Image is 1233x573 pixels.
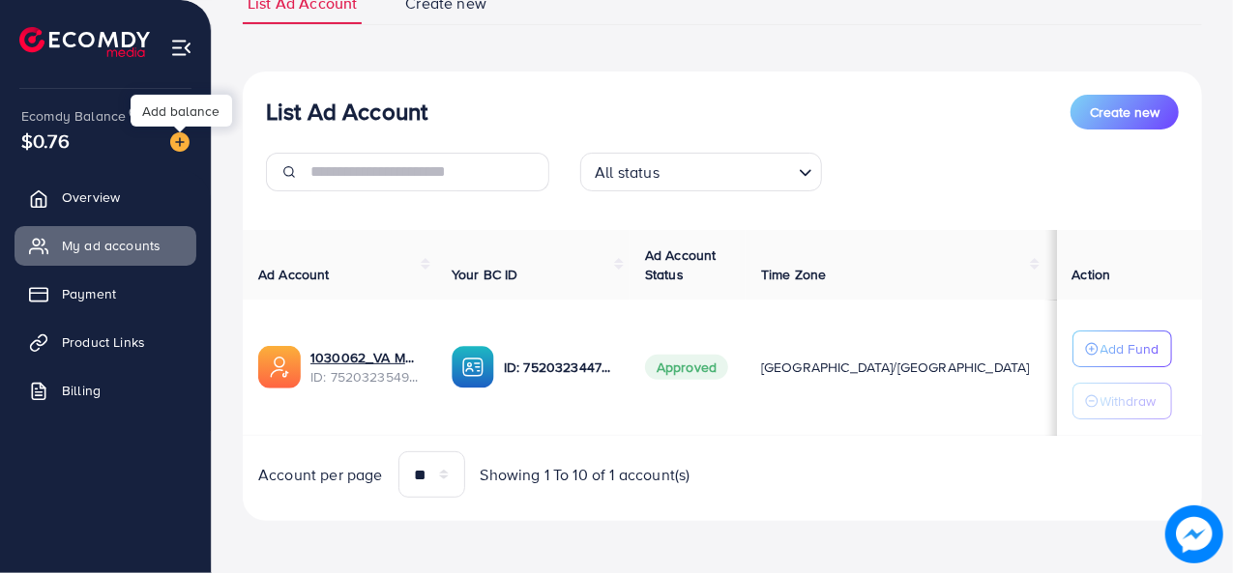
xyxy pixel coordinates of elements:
span: Your BC ID [452,265,518,284]
div: <span class='underline'>1030062_VA Mart_1750961786112</span></br>7520323549103292433 [310,348,421,387]
h3: List Ad Account [266,98,427,126]
a: Overview [15,178,196,216]
span: Account per page [258,464,383,486]
a: Product Links [15,323,196,361]
span: Action [1072,265,1111,284]
span: Product Links [62,332,145,352]
span: ID: 7520323549103292433 [310,367,421,387]
span: Create new [1090,102,1160,122]
img: image [170,132,190,152]
span: [GEOGRAPHIC_DATA]/[GEOGRAPHIC_DATA] [761,358,1030,377]
span: Approved [645,355,728,380]
span: Showing 1 To 10 of 1 account(s) [481,464,690,486]
div: Search for option [580,153,822,191]
p: ID: 7520323447080386577 [504,356,614,379]
span: Payment [62,284,116,303]
div: Add balance [131,95,232,127]
span: Ad Account Status [645,245,717,284]
img: ic-ba-acc.ded83a64.svg [452,346,494,388]
button: Add Fund [1072,330,1172,367]
span: Time Zone [761,265,826,284]
a: 1030062_VA Mart_1750961786112 [310,348,421,367]
p: Add Fund [1101,337,1160,360]
a: Billing [15,371,196,410]
span: Overview [62,187,120,207]
span: $0.76 [21,127,70,155]
span: Ad Account [258,265,330,284]
a: My ad accounts [15,226,196,265]
button: Create new [1071,95,1179,129]
span: Ecomdy Balance [21,106,126,126]
input: Search for option [665,155,791,186]
img: image [1165,505,1223,563]
a: Payment [15,274,196,313]
p: Withdraw [1101,389,1157,413]
span: All status [591,158,663,186]
span: Billing [62,381,101,400]
img: menu [170,37,192,59]
button: Withdraw [1072,383,1172,419]
img: ic-ads-acc.e4c84228.svg [258,346,301,388]
span: My ad accounts [62,236,161,255]
img: logo [19,27,150,57]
